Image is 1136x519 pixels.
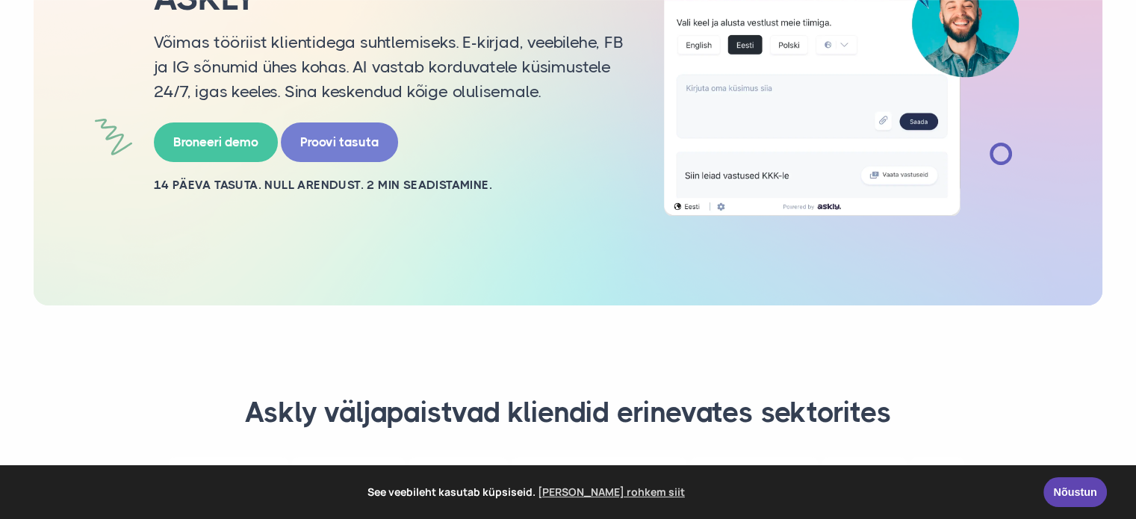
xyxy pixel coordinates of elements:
[154,30,624,104] p: Võimas tööriist klientidega suhtlemiseks. E-kirjad, veebilehe, FB ja IG sõnumid ühes kohas. AI va...
[22,481,1033,503] span: See veebileht kasutab küpsiseid.
[512,457,686,498] a: Elektroonika & Kontor
[281,122,398,162] a: Proovi tasuta
[105,395,1031,431] h3: Askly väljapaistvad kliendid erinevates sektorites
[292,457,405,498] a: Kodu & Aed
[169,457,288,498] a: E-kaubandus
[536,481,687,503] a: learn more about cookies
[409,457,508,498] a: Teenused
[154,122,278,162] a: Broneeri demo
[154,177,624,193] h2: 14 PÄEVA TASUTA. NULL ARENDUST. 2 MIN SEADISTAMINE.
[1043,477,1107,507] a: Nõustun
